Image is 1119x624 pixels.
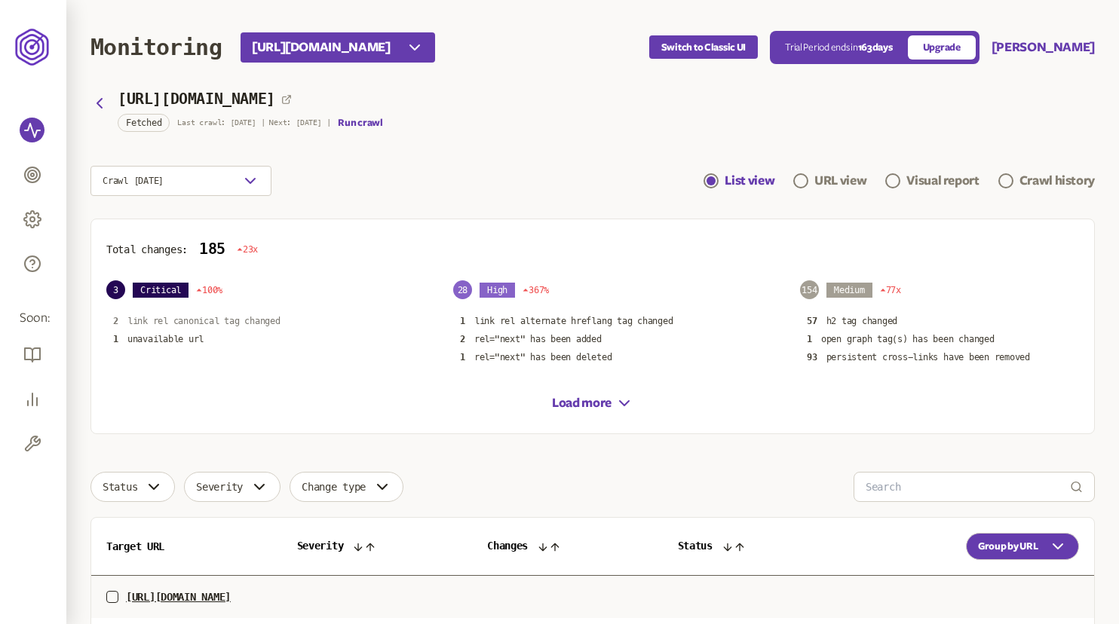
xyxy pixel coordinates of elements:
[998,172,1095,190] a: Crawl history
[807,316,817,326] span: 57
[127,315,281,327] p: link rel canonical tag changed
[460,316,465,326] span: 1
[106,280,125,299] span: 3
[800,280,819,299] span: 154
[126,591,231,603] p: [URL][DOMAIN_NAME]
[252,38,391,57] span: [URL][DOMAIN_NAME]
[821,333,995,345] p: open graph tag(s) has been changed
[552,394,633,412] button: Load more
[302,481,366,493] span: Change type
[20,310,47,327] span: Soon:
[106,243,188,255] p: Total changes:
[90,472,175,502] button: Status
[127,333,204,345] p: unavailable url
[133,283,189,298] span: Critical
[126,116,161,130] span: Fetched
[338,117,382,129] button: Run crawl
[453,280,472,299] span: 28
[118,90,275,108] h3: [URL][DOMAIN_NAME]
[106,314,287,328] button: 2link rel canonical tag changed
[704,172,774,190] a: List view
[992,38,1095,57] button: [PERSON_NAME]
[90,34,222,60] h1: Monitoring
[866,473,1070,501] input: Search
[196,481,243,493] span: Severity
[103,481,137,493] span: Status
[453,350,618,364] button: 1rel="next" has been deleted
[793,172,866,190] a: URL view
[800,314,904,328] button: 57h2 tag changed
[814,172,866,190] div: URL view
[460,352,465,362] span: 1
[241,32,435,63] button: [URL][DOMAIN_NAME]
[908,35,976,60] a: Upgrade
[800,332,1001,346] button: 1open graph tag(s) has been changed
[474,315,673,327] p: link rel alternate hreflang tag changed
[177,118,330,127] p: Last crawl: [DATE] | Next: [DATE] |
[199,240,225,258] p: 185
[290,472,403,502] button: Change type
[807,352,817,362] span: 93
[906,172,979,190] div: Visual report
[826,351,1030,363] p: persistent cross-links have been removed
[880,284,901,296] span: 77x
[785,41,892,54] p: Trial Period ends in
[113,334,118,344] span: 1
[106,332,210,346] button: 1unavailable url
[978,540,1038,552] span: Group by URL
[826,283,872,298] span: Medium
[1019,172,1095,190] div: Crawl history
[184,472,281,502] button: Severity
[807,334,812,344] span: 1
[663,518,854,576] th: Status
[480,283,515,298] span: High
[282,518,473,576] th: Severity
[966,533,1079,560] button: Group by URL
[91,518,282,576] th: Target URL
[113,316,118,326] span: 2
[725,172,774,190] div: List view
[800,350,1037,364] button: 93persistent cross-links have been removed
[474,351,612,363] p: rel="next" has been deleted
[460,334,465,344] span: 2
[103,175,164,187] span: Crawl [DATE]
[523,284,549,296] span: 367%
[237,243,258,255] span: 23x
[474,333,602,345] p: rel="next" has been added
[826,315,898,327] p: h2 tag changed
[453,314,679,328] button: 1link rel alternate hreflang tag changed
[196,284,222,296] span: 100%
[858,42,893,53] span: 163 days
[885,172,979,190] a: Visual report
[704,166,1095,196] div: Navigation
[472,518,663,576] th: Changes
[453,332,609,346] button: 2rel="next" has been added
[649,35,758,59] button: Switch to Classic UI
[90,166,271,196] button: Crawl [DATE]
